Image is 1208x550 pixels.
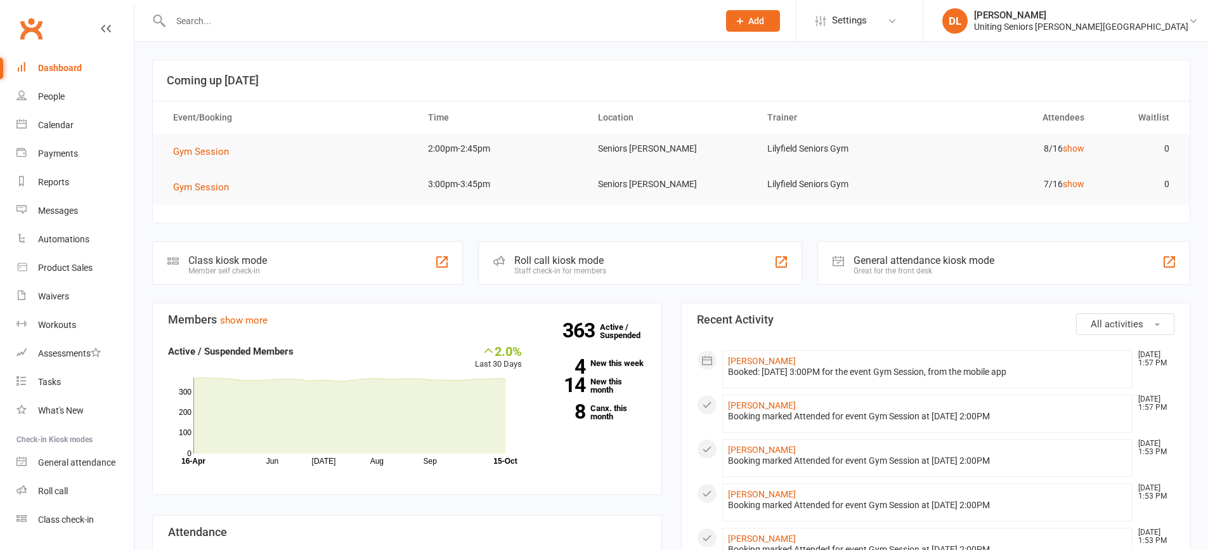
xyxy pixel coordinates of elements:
a: Calendar [16,111,134,140]
div: Product Sales [38,263,93,273]
h3: Coming up [DATE] [167,74,1176,87]
div: Member self check-in [188,266,267,275]
time: [DATE] 1:53 PM [1132,528,1174,545]
time: [DATE] 1:53 PM [1132,440,1174,456]
a: Class kiosk mode [16,506,134,534]
a: Automations [16,225,134,254]
a: General attendance kiosk mode [16,449,134,477]
div: Waivers [38,291,69,301]
div: Tasks [38,377,61,387]
div: What's New [38,405,84,416]
div: Class check-in [38,514,94,525]
a: [PERSON_NAME] [728,400,796,410]
strong: Active / Suspended Members [168,346,294,357]
span: Gym Session [173,146,229,157]
div: 2.0% [475,344,522,358]
a: Payments [16,140,134,168]
a: Assessments [16,339,134,368]
td: Lilyfield Seniors Gym [756,169,926,199]
div: Booked: [DATE] 3:00PM for the event Gym Session, from the mobile app [728,367,1127,377]
td: 7/16 [926,169,1096,199]
span: Add [748,16,764,26]
div: Class kiosk mode [188,254,267,266]
td: Lilyfield Seniors Gym [756,134,926,164]
a: show more [220,315,268,326]
div: Reports [38,177,69,187]
a: Tasks [16,368,134,396]
th: Trainer [756,101,926,134]
div: Messages [38,206,78,216]
h3: Members [168,313,646,326]
strong: 8 [541,402,585,421]
a: [PERSON_NAME] [728,356,796,366]
button: Gym Session [173,144,238,159]
strong: 14 [541,376,585,395]
a: Clubworx [15,13,47,44]
td: 8/16 [926,134,1096,164]
span: All activities [1091,318,1143,330]
div: Dashboard [38,63,82,73]
div: Uniting Seniors [PERSON_NAME][GEOGRAPHIC_DATA] [974,21,1188,32]
a: 363Active / Suspended [600,313,656,349]
button: Gym Session [173,180,238,195]
td: 0 [1096,134,1181,164]
div: Payments [38,148,78,159]
a: 8Canx. this month [541,404,646,421]
th: Event/Booking [162,101,417,134]
a: People [16,82,134,111]
td: Seniors [PERSON_NAME] [587,169,757,199]
a: Product Sales [16,254,134,282]
a: What's New [16,396,134,425]
a: Dashboard [16,54,134,82]
button: Add [726,10,780,32]
time: [DATE] 1:57 PM [1132,395,1174,412]
time: [DATE] 1:53 PM [1132,484,1174,501]
div: Calendar [38,120,74,130]
div: Roll call kiosk mode [514,254,606,266]
strong: 4 [541,357,585,376]
strong: 363 [562,321,600,340]
td: 3:00pm-3:45pm [417,169,587,199]
a: show [1063,143,1084,154]
span: Settings [832,6,867,35]
th: Time [417,101,587,134]
th: Waitlist [1096,101,1181,134]
h3: Attendance [168,526,646,539]
div: General attendance [38,457,115,468]
button: All activities [1076,313,1174,335]
a: 4New this week [541,359,646,367]
th: Location [587,101,757,134]
div: Great for the front desk [854,266,994,275]
div: Automations [38,234,89,244]
a: Reports [16,168,134,197]
div: Last 30 Days [475,344,522,371]
div: Booking marked Attended for event Gym Session at [DATE] 2:00PM [728,500,1127,511]
span: Gym Session [173,181,229,193]
a: 14New this month [541,377,646,394]
div: Workouts [38,320,76,330]
div: Booking marked Attended for event Gym Session at [DATE] 2:00PM [728,411,1127,422]
time: [DATE] 1:57 PM [1132,351,1174,367]
div: [PERSON_NAME] [974,10,1188,21]
td: Seniors [PERSON_NAME] [587,134,757,164]
a: Waivers [16,282,134,311]
div: DL [942,8,968,34]
a: [PERSON_NAME] [728,445,796,455]
a: [PERSON_NAME] [728,489,796,499]
input: Search... [167,12,710,30]
td: 2:00pm-2:45pm [417,134,587,164]
div: People [38,91,65,101]
a: show [1063,179,1084,189]
div: Staff check-in for members [514,266,606,275]
a: Messages [16,197,134,225]
div: Roll call [38,486,68,496]
h3: Recent Activity [697,313,1175,326]
div: Booking marked Attended for event Gym Session at [DATE] 2:00PM [728,455,1127,466]
a: Workouts [16,311,134,339]
th: Attendees [926,101,1096,134]
div: Assessments [38,348,101,358]
a: [PERSON_NAME] [728,534,796,544]
td: 0 [1096,169,1181,199]
div: General attendance kiosk mode [854,254,994,266]
a: Roll call [16,477,134,506]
